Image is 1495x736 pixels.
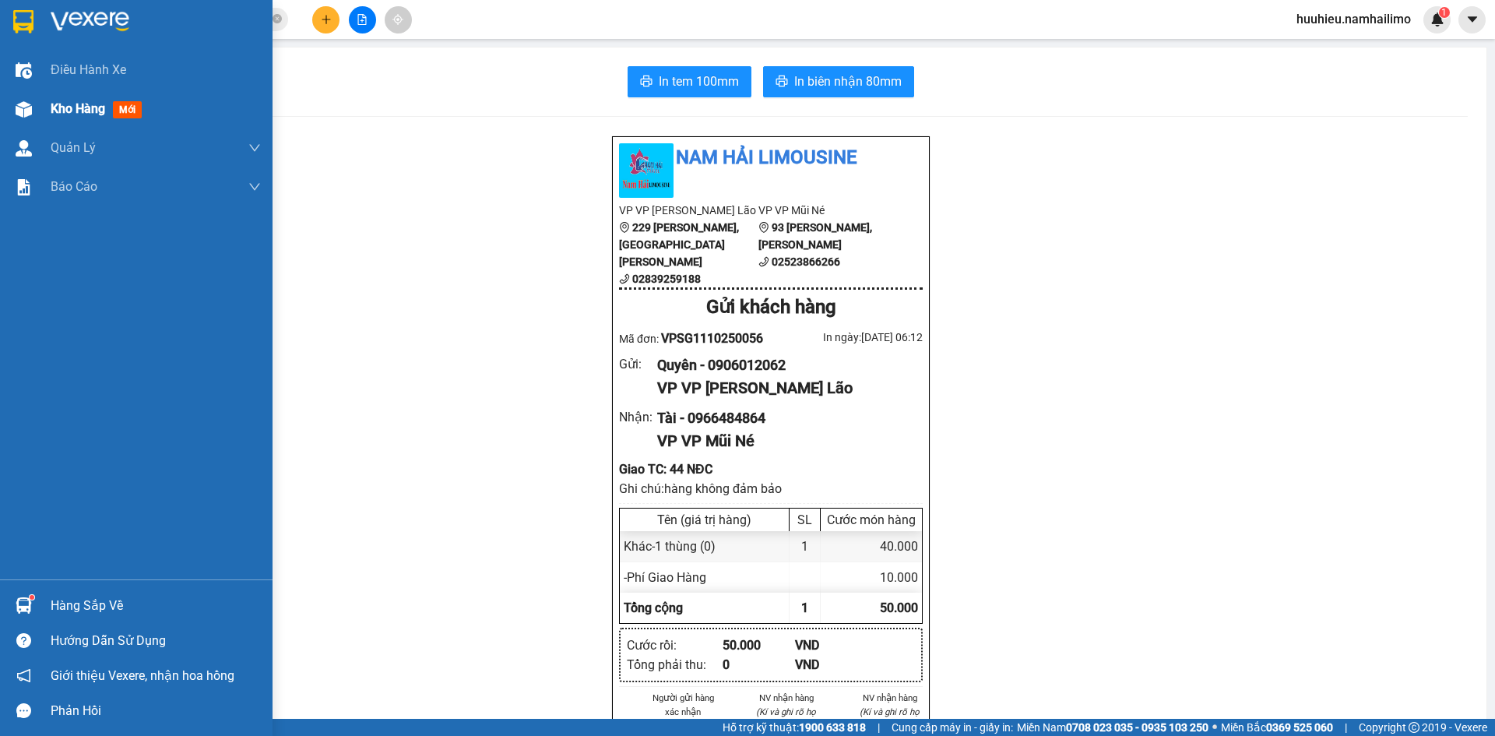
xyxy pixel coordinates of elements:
span: message [16,703,31,718]
span: Miền Nam [1017,719,1208,736]
div: Tài - 0966484864 [657,407,910,429]
span: environment [758,222,769,233]
div: 10.000 [821,562,922,593]
img: warehouse-icon [16,140,32,157]
div: VND [795,636,867,655]
sup: 1 [30,595,34,600]
button: aim [385,6,412,33]
div: Tài [149,32,274,51]
i: (Kí và ghi rõ họ tên) [756,706,816,731]
div: Ghi chú: hàng không đảm bảo [619,479,923,498]
div: Quyên [13,51,138,69]
span: - Phí Giao Hàng [624,570,706,585]
span: environment [619,222,630,233]
span: Nhận: [149,15,186,31]
span: 1 [801,600,808,615]
li: VP VP [PERSON_NAME] Lão [619,202,758,219]
div: 40.000 [821,531,922,562]
div: Cước rồi : [627,636,723,655]
div: Quyên - 0906012062 [657,354,910,376]
li: NV nhận hàng [857,691,923,705]
div: In ngày: [DATE] 06:12 [771,329,923,346]
img: warehouse-icon [16,62,32,79]
div: 0906012062 [13,69,138,91]
div: VND [795,655,867,674]
i: (Kí và ghi rõ họ tên) [860,706,920,731]
span: | [878,719,880,736]
span: 1 [1441,7,1447,18]
span: ⚪️ [1212,724,1217,731]
span: 44 NĐC [170,72,251,100]
div: Tên (giá trị hàng) [624,512,785,527]
strong: 1900 633 818 [799,721,866,734]
span: close-circle [273,14,282,23]
img: logo-vxr [13,10,33,33]
div: SL [793,512,816,527]
span: | [1345,719,1347,736]
li: NV nhận hàng [754,691,820,705]
div: Gửi khách hàng [619,293,923,322]
span: In biên nhận 80mm [794,72,902,91]
li: VP VP Mũi Né [758,202,898,219]
span: close-circle [273,12,282,27]
span: Giới thiệu Vexere, nhận hoa hồng [51,666,234,685]
b: 93 [PERSON_NAME], [PERSON_NAME] [758,221,872,251]
div: Cước món hàng [825,512,918,527]
span: notification [16,668,31,683]
span: huuhieu.namhailimo [1284,9,1423,29]
span: printer [640,75,653,90]
span: file-add [357,14,368,25]
div: VP VP Mũi Né [657,429,910,453]
div: VP VP [PERSON_NAME] Lão [657,376,910,400]
div: Gửi : [619,354,657,374]
div: 50.000 [723,636,795,655]
div: VP [PERSON_NAME] [13,13,138,51]
span: CR : [12,111,36,127]
span: Gửi: [13,15,37,31]
span: plus [321,14,332,25]
button: caret-down [1458,6,1486,33]
span: phone [758,256,769,267]
span: Miền Bắc [1221,719,1333,736]
div: 0966484864 [149,51,274,72]
span: aim [392,14,403,25]
strong: 0708 023 035 - 0935 103 250 [1066,721,1208,734]
span: caret-down [1465,12,1479,26]
div: Hướng dẫn sử dụng [51,629,261,653]
span: Quản Lý [51,138,96,157]
div: 1 [790,531,821,562]
span: 50.000 [880,600,918,615]
img: solution-icon [16,179,32,195]
span: VPSG1110250056 [661,331,763,346]
span: copyright [1409,722,1419,733]
img: warehouse-icon [16,101,32,118]
sup: 1 [1439,7,1450,18]
span: printer [776,75,788,90]
span: Hỗ trợ kỹ thuật: [723,719,866,736]
b: 229 [PERSON_NAME], [GEOGRAPHIC_DATA][PERSON_NAME] [619,221,739,268]
span: Điều hành xe [51,60,126,79]
span: phone [619,273,630,284]
div: Tổng phải thu : [627,655,723,674]
span: Tổng cộng [624,600,683,615]
button: printerIn tem 100mm [628,66,751,97]
span: TC: [149,81,170,97]
img: icon-new-feature [1430,12,1444,26]
button: file-add [349,6,376,33]
span: down [248,181,261,193]
button: plus [312,6,339,33]
li: Người gửi hàng xác nhận [650,691,716,719]
span: down [248,142,261,154]
span: Báo cáo [51,177,97,196]
div: 50.000 [12,109,140,128]
li: Nam Hải Limousine [619,143,923,173]
img: warehouse-icon [16,597,32,614]
span: Kho hàng [51,101,105,116]
b: 02839259188 [632,273,701,285]
b: 02523866266 [772,255,840,268]
div: Giao TC: 44 NĐC [619,460,923,479]
img: logo.jpg [619,143,674,198]
div: VP Mũi Né [149,13,274,32]
span: Khác - 1 thùng (0) [624,539,716,554]
div: 0 [723,655,795,674]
